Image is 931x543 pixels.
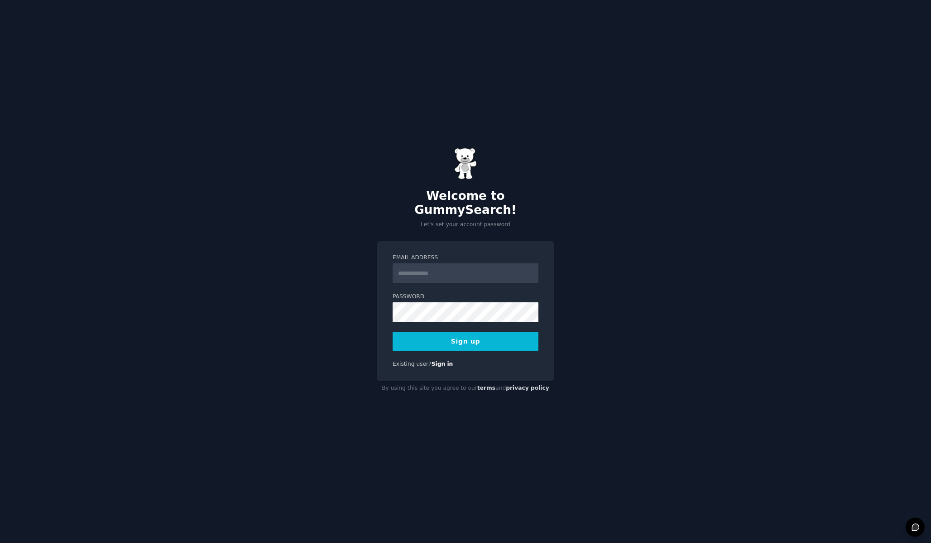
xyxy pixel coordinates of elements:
[393,361,432,367] span: Existing user?
[393,293,538,301] label: Password
[377,381,554,396] div: By using this site you agree to our and
[432,361,453,367] a: Sign in
[506,385,549,391] a: privacy policy
[393,254,538,262] label: Email Address
[454,148,477,179] img: Gummy Bear
[477,385,495,391] a: terms
[377,221,554,229] p: Let's set your account password
[377,189,554,218] h2: Welcome to GummySearch!
[393,332,538,351] button: Sign up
